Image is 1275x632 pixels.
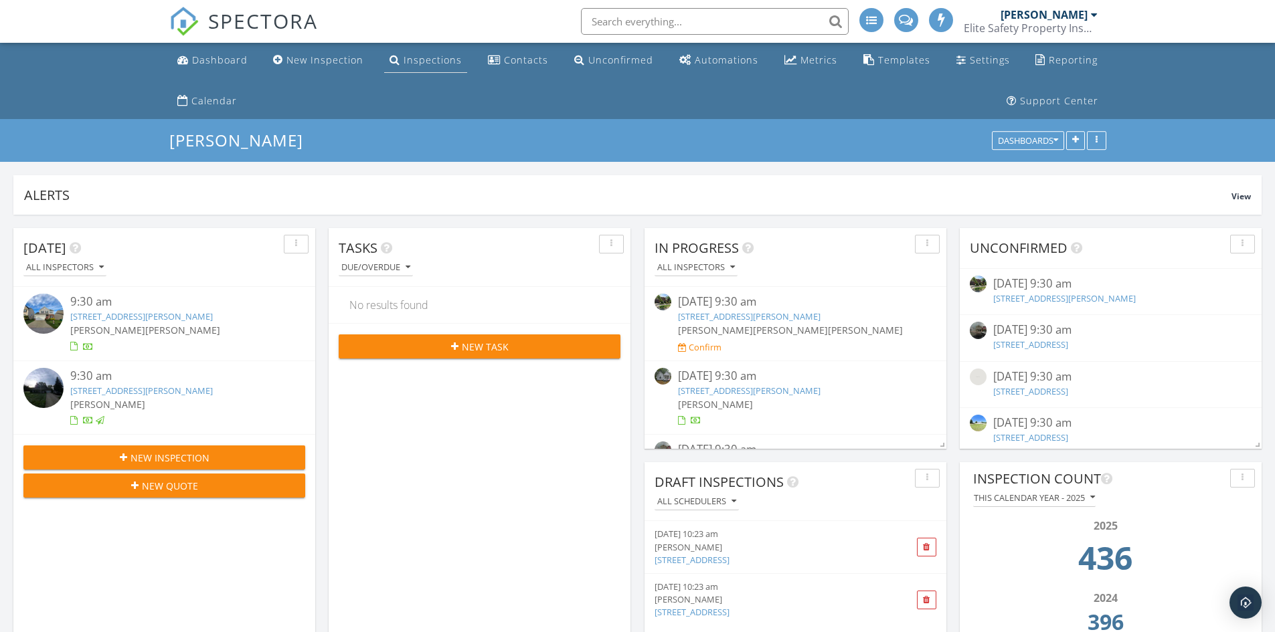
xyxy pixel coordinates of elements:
a: [STREET_ADDRESS][PERSON_NAME] [678,310,821,322]
a: Confirm [678,341,721,354]
span: [PERSON_NAME] [70,398,145,411]
a: Automations (Advanced) [674,48,764,73]
div: [DATE] 9:30 am [993,276,1228,292]
div: Templates [878,54,930,66]
a: [STREET_ADDRESS] [993,385,1068,397]
div: 2025 [977,518,1234,534]
div: 2024 [977,590,1234,606]
div: All schedulers [657,497,736,506]
span: [PERSON_NAME] [70,324,145,336]
span: New Quote [142,479,198,493]
span: Tasks [339,239,377,257]
span: [DATE] [23,239,66,257]
span: In Progress [655,239,739,257]
a: [DATE] 9:30 am [STREET_ADDRESS] [970,322,1252,354]
span: New Task [462,340,509,354]
div: All Inspectors [657,263,735,272]
a: Calendar [172,89,242,114]
button: Due/Overdue [339,259,413,277]
button: New Inspection [23,445,305,469]
div: Contacts [504,54,548,66]
span: [PERSON_NAME] [145,324,220,336]
button: New Quote [23,473,305,498]
div: [DATE] 9:30 am [678,368,913,385]
div: [DATE] 10:23 am [655,581,889,593]
div: Reporting [1049,54,1098,66]
div: Unconfirmed [588,54,653,66]
a: Templates [858,48,936,73]
img: streetview [970,368,987,385]
span: New Inspection [131,451,209,465]
div: Confirm [689,342,721,352]
div: No results found [339,287,620,323]
span: Unconfirmed [970,239,1068,257]
a: [STREET_ADDRESS] [993,338,1068,350]
span: SPECTORA [208,7,318,35]
button: All schedulers [655,493,739,511]
div: New Inspection [286,54,363,66]
div: Automations [695,54,758,66]
button: This calendar year - 2025 [973,489,1096,507]
div: [DATE] 9:30 am [678,441,913,458]
div: [DATE] 9:30 am [993,415,1228,431]
div: [PERSON_NAME] [655,593,889,606]
a: Contacts [483,48,554,73]
img: streetview [655,294,671,310]
a: [DATE] 9:30 am [STREET_ADDRESS] [PERSON_NAME] Confirm [655,441,936,501]
div: [DATE] 10:23 am [655,528,889,540]
img: streetview [970,415,987,431]
div: [PERSON_NAME] [1001,8,1088,21]
a: [STREET_ADDRESS][PERSON_NAME] [70,310,213,322]
a: [DATE] 9:30 am [STREET_ADDRESS][PERSON_NAME] [970,276,1252,308]
a: [DATE] 9:30 am [STREET_ADDRESS] [970,415,1252,447]
input: Search everything... [581,8,849,35]
div: Settings [970,54,1010,66]
div: Open Intercom Messenger [1229,587,1262,619]
a: Metrics [779,48,843,73]
a: [DATE] 9:30 am [STREET_ADDRESS] [970,368,1252,401]
a: Reporting [1030,48,1103,73]
a: SPECTORA [169,18,318,46]
div: Dashboard [192,54,248,66]
a: 9:30 am [STREET_ADDRESS][PERSON_NAME] [PERSON_NAME][PERSON_NAME] [23,294,305,353]
a: [DATE] 10:23 am [PERSON_NAME] [STREET_ADDRESS] [655,581,889,619]
div: [DATE] 9:30 am [993,322,1228,338]
a: [STREET_ADDRESS][PERSON_NAME] [993,292,1136,304]
a: [DATE] 9:30 am [STREET_ADDRESS][PERSON_NAME] [PERSON_NAME][PERSON_NAME][PERSON_NAME] Confirm [655,294,936,353]
button: All Inspectors [655,259,738,277]
a: [PERSON_NAME] [169,129,315,151]
a: Unconfirmed [569,48,659,73]
div: Due/Overdue [341,263,410,272]
div: [DATE] 9:30 am [993,368,1228,385]
img: streetview [970,276,987,292]
div: Elite Safety Property Inspections Inc. [964,21,1098,35]
a: Settings [951,48,1015,73]
a: New Inspection [268,48,369,73]
a: Support Center [1001,89,1104,114]
div: [DATE] 9:30 am [678,294,913,310]
img: streetview [970,322,987,338]
img: 9554735%2Fcover_photos%2FVUAeqMqwANaj6xW0ux7t%2Fsmall.jpg [23,294,64,334]
img: 9549550%2Fcover_photos%2FdByNcMBKsWysS6SnFIDV%2Fsmall.jpg [23,368,64,408]
div: Support Center [1020,94,1098,107]
div: Metrics [800,54,837,66]
div: 9:30 am [70,368,282,385]
button: Dashboards [992,132,1064,150]
img: 9507994%2Fcover_photos%2F00FdwizOlibs0EQvr1oP%2Fsmall.jpg [655,368,671,385]
button: New Task [339,334,620,358]
span: [PERSON_NAME] [678,324,753,336]
a: Dashboard [172,48,253,73]
div: Inspection Count [973,469,1225,489]
a: Inspections [384,48,467,73]
a: [STREET_ADDRESS] [993,431,1068,443]
div: 9:30 am [70,294,282,310]
div: Alerts [24,186,1231,204]
span: [PERSON_NAME] [753,324,828,336]
div: Dashboards [998,136,1058,146]
span: [PERSON_NAME] [828,324,903,336]
img: The Best Home Inspection Software - Spectora [169,7,199,36]
button: All Inspectors [23,259,106,277]
a: [STREET_ADDRESS] [655,554,730,566]
a: [STREET_ADDRESS] [655,606,730,618]
div: Inspections [404,54,462,66]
